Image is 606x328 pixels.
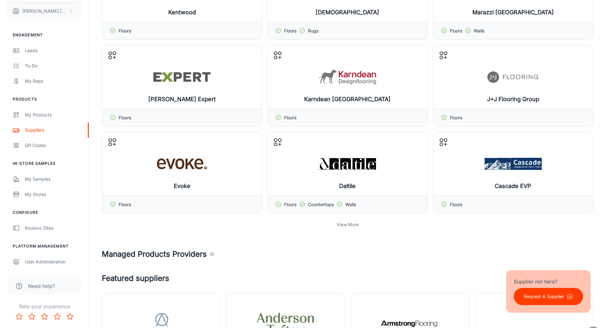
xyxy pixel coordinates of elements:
div: QR Codes [25,142,82,149]
p: Floors [450,201,462,208]
p: Floors [119,27,131,34]
p: Floors [119,201,131,208]
div: Suppliers [25,127,82,134]
p: Floors [284,27,296,34]
div: My Products [25,111,82,118]
p: [PERSON_NAME] [PERSON_NAME] [22,8,67,15]
p: View More [337,221,359,228]
div: Leads [25,47,82,54]
p: Supplier not here? [514,278,583,285]
div: Agencies and suppliers who work with us to automatically identify the specific products you carry [209,248,214,260]
button: Rate 4 star [51,310,64,323]
p: Rate your experience [5,303,84,310]
p: Floors [284,114,296,121]
div: Roomvo Sites [25,225,82,232]
p: Request A Supplier [524,293,564,300]
div: My Samples [25,176,82,183]
p: Floors [119,114,131,121]
p: Floors [450,114,462,121]
h4: Managed Products Providers [102,248,593,260]
button: Rate 3 star [38,310,51,323]
p: Walls [345,201,356,208]
button: Request A Supplier [514,288,583,305]
button: Rate 5 star [64,310,76,323]
p: Floors [284,201,296,208]
p: Walls [474,27,484,34]
div: My Stores [25,191,82,198]
p: Rugs [308,27,318,34]
button: [PERSON_NAME] [PERSON_NAME] [6,3,82,19]
button: Rate 2 star [25,310,38,323]
p: Floors [450,27,462,34]
button: Rate 1 star [13,310,25,323]
div: User Administration [25,258,82,265]
p: Countertops [308,201,334,208]
h4: Featured suppliers [102,273,593,284]
span: Need help? [28,282,55,290]
div: To-do [25,62,82,69]
div: My Reps [25,78,82,85]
